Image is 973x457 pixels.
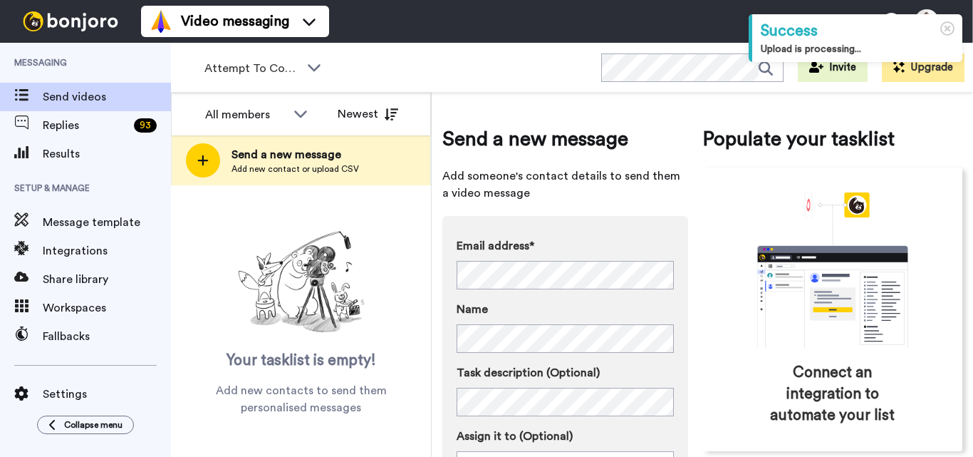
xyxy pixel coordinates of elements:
div: animation [726,192,940,348]
span: Attempt To Contact 3 [204,60,300,77]
label: Assign it to (Optional) [457,428,674,445]
span: Workspaces [43,299,171,317]
div: Upload is processing... [761,42,954,56]
div: 93 [134,118,157,133]
span: Replies [43,117,128,134]
button: Collapse menu [37,416,134,434]
span: Add new contacts to send them personalised messages [192,382,410,416]
span: Send a new message [442,125,688,153]
label: Email address* [457,237,674,255]
label: Task description (Optional) [457,364,674,381]
div: All members [205,106,286,123]
span: Fallbacks [43,328,171,345]
span: Settings [43,386,171,403]
span: Send a new message [231,146,359,163]
span: Add new contact or upload CSV [231,163,359,175]
span: Integrations [43,242,171,260]
span: Populate your tasklist [702,125,962,153]
div: Success [761,20,954,42]
span: Connect an integration to automate your list [763,362,902,426]
img: ready-set-action.png [230,225,373,339]
span: Collapse menu [64,419,123,431]
span: Your tasklist is empty! [227,350,376,371]
img: bj-logo-header-white.svg [17,11,124,31]
button: Invite [798,53,868,82]
span: Message template [43,214,171,231]
button: Upgrade [882,53,964,82]
span: Name [457,301,488,318]
span: Results [43,145,171,163]
img: vm-color.svg [150,10,172,33]
span: Send videos [43,88,171,106]
button: Newest [327,100,409,128]
span: Share library [43,271,171,288]
span: Add someone's contact details to send them a video message [442,168,688,202]
span: Video messaging [181,11,289,31]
